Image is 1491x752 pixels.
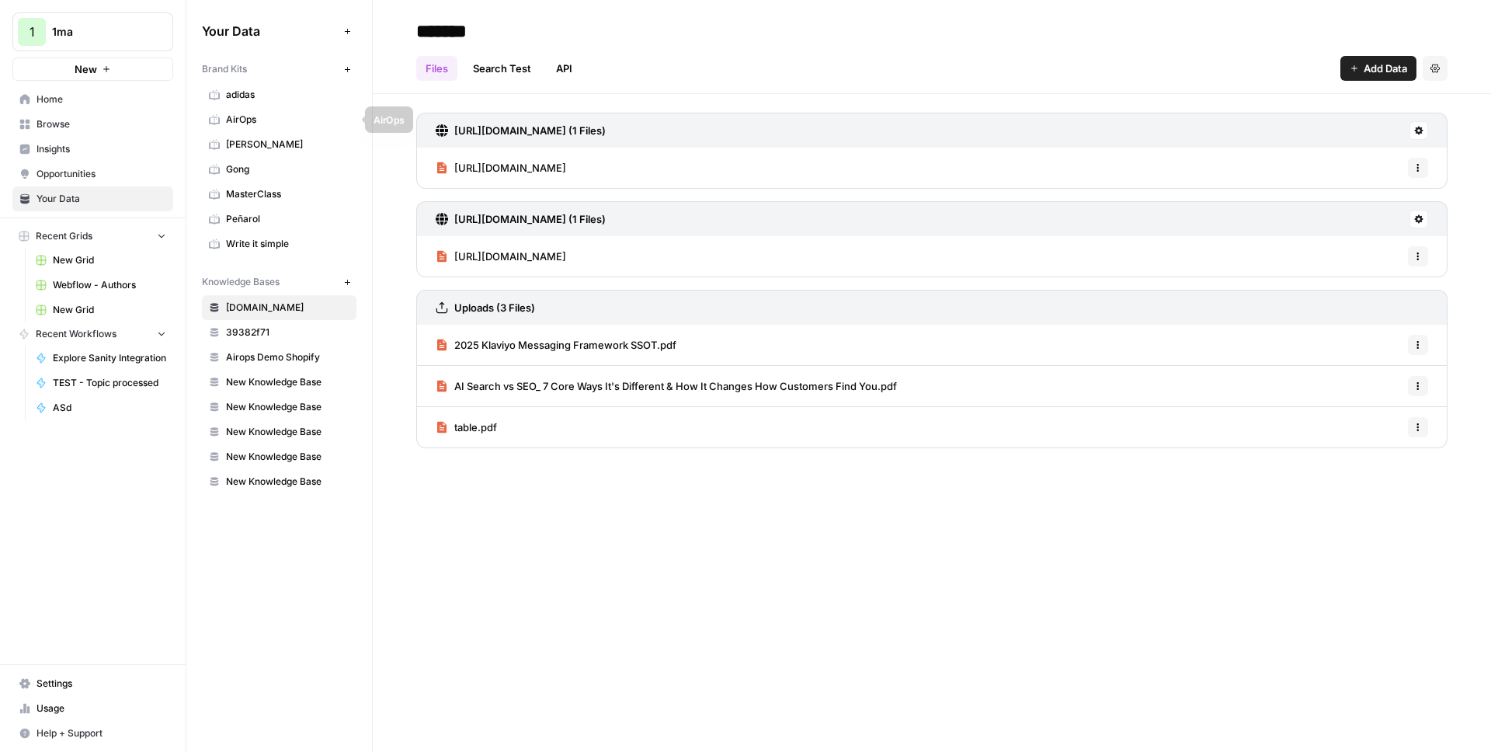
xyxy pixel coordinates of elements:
[12,721,173,746] button: Help + Support
[454,378,897,394] span: AI Search vs SEO_ 7 Core Ways It's Different & How It Changes How Customers Find You.pdf
[436,236,566,277] a: [URL][DOMAIN_NAME]
[226,475,349,489] span: New Knowledge Base
[202,207,356,232] a: Peñarol
[12,137,173,162] a: Insights
[29,248,173,273] a: New Grid
[436,366,897,406] a: AI Search vs SEO_ 7 Core Ways It's Different & How It Changes How Customers Find You.pdf
[436,148,566,188] a: [URL][DOMAIN_NAME]
[454,420,497,435] span: table.pdf
[36,327,116,341] span: Recent Workflows
[436,325,676,365] a: 2025 Klaviyo Messaging Framework SSOT.pdf
[36,702,166,715] span: Usage
[454,337,676,353] span: 2025 Klaviyo Messaging Framework SSOT.pdf
[53,376,166,390] span: TEST - Topic processed
[454,249,566,264] span: [URL][DOMAIN_NAME]
[226,187,349,201] span: MasterClass
[29,273,173,298] a: Webflow - Authors
[454,300,535,315] h3: Uploads (3 Files)
[36,677,166,691] span: Settings
[416,56,457,81] a: Files
[202,107,356,132] a: AirOps
[226,301,349,315] span: [DOMAIN_NAME]
[12,186,173,211] a: Your Data
[52,24,146,40] span: 1ma
[226,326,349,339] span: 39382f71
[29,371,173,395] a: TEST - Topic processed
[226,113,349,127] span: AirOps
[436,407,497,447] a: table.pdf
[12,87,173,112] a: Home
[226,138,349,151] span: [PERSON_NAME]
[12,57,173,81] button: New
[202,469,356,494] a: New Knowledge Base
[226,425,349,439] span: New Knowledge Base
[454,160,566,176] span: [URL][DOMAIN_NAME]
[36,229,92,243] span: Recent Grids
[226,375,349,389] span: New Knowledge Base
[547,56,582,81] a: API
[12,322,173,346] button: Recent Workflows
[202,62,247,76] span: Brand Kits
[226,400,349,414] span: New Knowledge Base
[436,202,606,236] a: [URL][DOMAIN_NAME] (1 Files)
[202,320,356,345] a: 39382f71
[53,253,166,267] span: New Grid
[202,444,356,469] a: New Knowledge Base
[53,303,166,317] span: New Grid
[53,278,166,292] span: Webflow - Authors
[36,192,166,206] span: Your Data
[12,671,173,696] a: Settings
[436,113,606,148] a: [URL][DOMAIN_NAME] (1 Files)
[12,162,173,186] a: Opportunities
[202,395,356,420] a: New Knowledge Base
[29,395,173,420] a: ASd
[454,123,606,138] h3: [URL][DOMAIN_NAME] (1 Files)
[436,291,535,325] a: Uploads (3 Files)
[454,211,606,227] h3: [URL][DOMAIN_NAME] (1 Files)
[75,61,97,77] span: New
[202,157,356,182] a: Gong
[12,225,173,248] button: Recent Grids
[202,275,280,289] span: Knowledge Bases
[36,142,166,156] span: Insights
[226,450,349,464] span: New Knowledge Base
[36,117,166,131] span: Browse
[29,298,173,322] a: New Grid
[202,370,356,395] a: New Knowledge Base
[202,132,356,157] a: [PERSON_NAME]
[226,237,349,251] span: Write it simple
[202,182,356,207] a: MasterClass
[226,212,349,226] span: Peñarol
[36,92,166,106] span: Home
[36,726,166,740] span: Help + Support
[29,346,173,371] a: Explore Sanity Integration
[226,350,349,364] span: Airops Demo Shopify
[12,696,173,721] a: Usage
[202,232,356,256] a: Write it simple
[36,167,166,181] span: Opportunities
[226,88,349,102] span: adidas
[12,112,173,137] a: Browse
[53,351,166,365] span: Explore Sanity Integration
[53,401,166,415] span: ASd
[1340,56,1416,81] button: Add Data
[202,420,356,444] a: New Knowledge Base
[202,345,356,370] a: Airops Demo Shopify
[464,56,540,81] a: Search Test
[1364,61,1407,76] span: Add Data
[30,23,35,41] span: 1
[202,295,356,320] a: [DOMAIN_NAME]
[202,82,356,107] a: adidas
[202,22,338,40] span: Your Data
[226,162,349,176] span: Gong
[12,12,173,51] button: Workspace: 1ma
